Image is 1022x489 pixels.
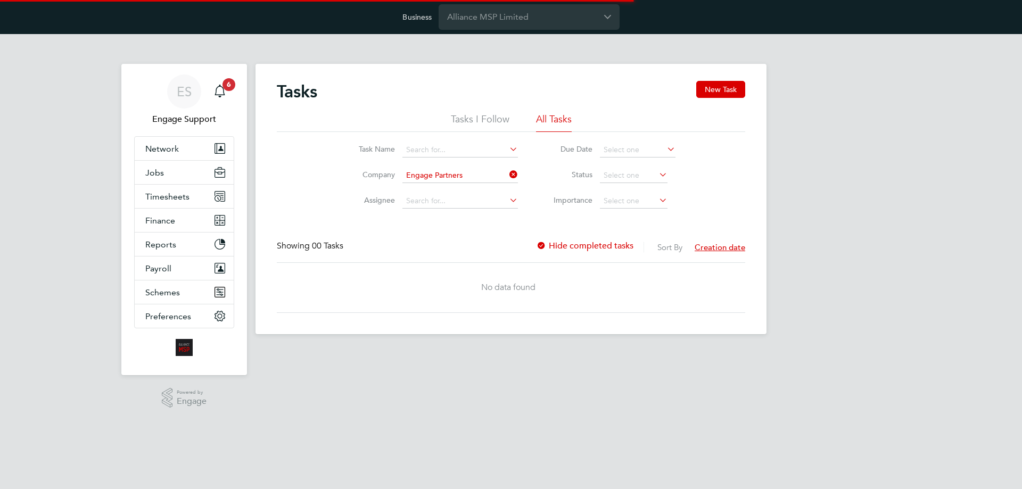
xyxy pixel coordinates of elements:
span: Schemes [145,287,180,297]
label: Assignee [347,195,395,205]
span: Jobs [145,168,164,178]
span: Payroll [145,263,171,273]
input: Select one [600,194,667,209]
div: Showing [277,241,345,252]
a: ESEngage Support [134,74,234,126]
span: Creation date [695,242,745,252]
label: Due Date [545,144,592,154]
span: 6 [222,78,235,91]
span: Finance [145,216,175,226]
label: Company [347,170,395,179]
label: Business [402,12,432,22]
span: Engage Support [134,113,234,126]
input: Select one [600,143,675,158]
span: ES [177,85,192,98]
button: Schemes [135,280,234,304]
input: Search for... [402,143,518,158]
button: Reports [135,233,234,256]
button: Network [135,137,234,160]
label: Status [545,170,592,179]
span: Engage [177,397,207,406]
li: Tasks I Follow [451,113,509,132]
label: Importance [545,195,592,205]
button: New Task [696,81,745,98]
span: Reports [145,239,176,250]
input: Search for... [402,168,518,183]
span: Powered by [177,388,207,397]
button: Finance [135,209,234,232]
span: 00 Tasks [312,241,343,251]
button: Jobs [135,161,234,184]
input: Search for... [402,194,518,209]
span: Network [145,144,179,154]
label: Sort By [657,242,682,252]
h2: Tasks [277,81,317,102]
button: Timesheets [135,185,234,208]
div: No data found [277,282,740,293]
label: Task Name [347,144,395,154]
button: Preferences [135,304,234,328]
li: All Tasks [536,113,572,132]
img: alliancemsp-logo-retina.png [176,339,193,356]
button: Payroll [135,256,234,280]
a: 6 [209,74,230,109]
span: Preferences [145,311,191,321]
label: Hide completed tasks [536,241,633,251]
input: Select one [600,168,667,183]
nav: Main navigation [121,64,247,375]
a: Go to home page [134,339,234,356]
a: Powered byEngage [162,388,207,408]
span: Timesheets [145,192,189,202]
